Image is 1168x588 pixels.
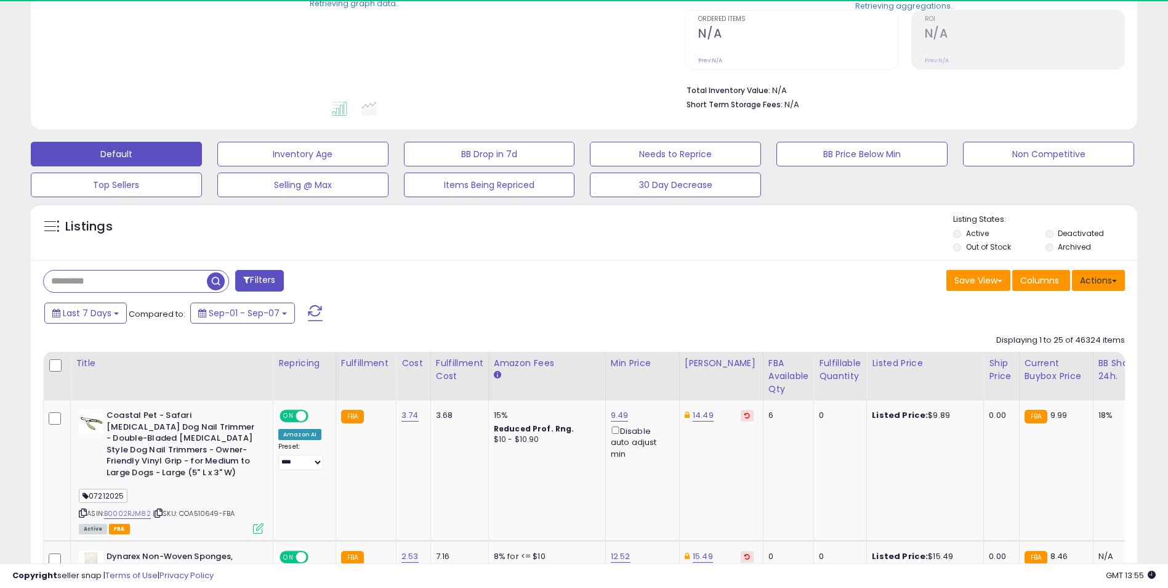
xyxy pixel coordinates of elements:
[12,570,57,581] strong: Copyright
[129,308,185,320] span: Compared to:
[768,357,808,396] div: FBA Available Qty
[79,410,264,533] div: ASIN:
[190,303,295,324] button: Sep-01 - Sep-07
[44,303,127,324] button: Last 7 Days
[1106,570,1156,581] span: 2025-09-15 13:55 GMT
[278,357,331,370] div: Repricing
[281,411,296,422] span: ON
[65,218,113,235] h5: Listings
[341,551,364,565] small: FBA
[590,142,761,166] button: Needs to Reprice
[1050,550,1068,562] span: 8.46
[989,357,1013,383] div: Ship Price
[946,270,1010,291] button: Save View
[436,410,479,421] div: 3.68
[79,410,103,435] img: 31Y903p9kdL._SL40_.jpg
[404,142,575,166] button: BB Drop in 7d
[104,508,151,519] a: B0002RJM82
[79,524,107,534] span: All listings currently available for purchase on Amazon
[31,173,202,197] button: Top Sellers
[341,410,364,423] small: FBA
[107,410,256,481] b: Coastal Pet - Safari [MEDICAL_DATA] Dog Nail Trimmer - Double-Bladed [MEDICAL_DATA] Style Dog Nai...
[494,423,574,434] b: Reduced Prof. Rng.
[494,370,501,381] small: Amazon Fees.
[872,410,974,421] div: $9.89
[611,357,674,370] div: Min Price
[153,508,235,518] span: | SKU: COA510649-FBA
[209,307,280,319] span: Sep-01 - Sep-07
[1025,410,1047,423] small: FBA
[1098,551,1139,562] div: N/A
[966,242,1011,252] label: Out of Stock
[996,335,1125,346] div: Displaying 1 to 25 of 46324 items
[235,270,283,292] button: Filters
[872,551,974,562] div: $15.49
[494,435,596,445] div: $10 - $10.90
[105,570,158,581] a: Terms of Use
[1025,551,1047,565] small: FBA
[63,307,111,319] span: Last 7 Days
[819,357,861,383] div: Fulfillable Quantity
[1058,228,1104,239] label: Deactivated
[872,357,978,370] div: Listed Price
[768,551,804,562] div: 0
[611,424,670,460] div: Disable auto adjust min
[76,357,268,370] div: Title
[217,173,389,197] button: Selling @ Max
[966,228,989,239] label: Active
[404,173,575,197] button: Items Being Repriced
[611,409,629,422] a: 9.49
[819,551,857,562] div: 0
[494,357,600,370] div: Amazon Fees
[79,489,127,503] span: 07212025
[494,551,596,562] div: 8% for <= $10
[768,410,804,421] div: 6
[611,550,630,563] a: 12.52
[872,550,928,562] b: Listed Price:
[436,357,483,383] div: Fulfillment Cost
[159,570,214,581] a: Privacy Policy
[685,357,758,370] div: [PERSON_NAME]
[1058,242,1091,252] label: Archived
[494,410,596,421] div: 15%
[963,142,1134,166] button: Non Competitive
[278,429,321,440] div: Amazon AI
[401,550,419,563] a: 2.53
[989,410,1009,421] div: 0.00
[436,551,479,562] div: 7.16
[109,524,130,534] span: FBA
[590,173,761,197] button: 30 Day Decrease
[217,142,389,166] button: Inventory Age
[79,551,103,576] img: 31I4rK8IPUL._SL40_.jpg
[1020,274,1059,287] span: Columns
[1072,270,1125,291] button: Actions
[1025,357,1088,383] div: Current Buybox Price
[819,410,857,421] div: 0
[989,551,1009,562] div: 0.00
[1012,270,1070,291] button: Columns
[341,357,391,370] div: Fulfillment
[776,142,948,166] button: BB Price Below Min
[307,411,326,422] span: OFF
[401,409,419,422] a: 3.74
[1098,410,1139,421] div: 18%
[31,142,202,166] button: Default
[1098,357,1143,383] div: BB Share 24h.
[12,570,214,582] div: seller snap | |
[953,214,1137,226] p: Listing States:
[1050,409,1068,421] span: 9.99
[693,409,714,422] a: 14.49
[693,550,713,563] a: 15.49
[401,357,425,370] div: Cost
[278,443,326,470] div: Preset:
[872,409,928,421] b: Listed Price:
